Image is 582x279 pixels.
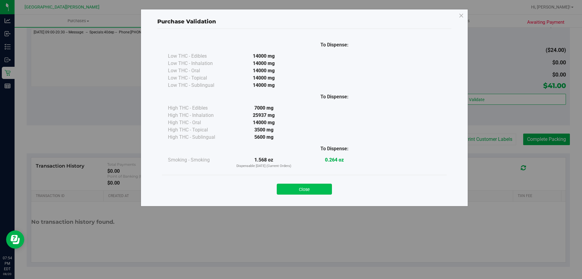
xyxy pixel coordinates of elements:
div: 14000 mg [229,119,299,126]
div: 5600 mg [229,134,299,141]
span: Purchase Validation [157,18,216,25]
div: 3500 mg [229,126,299,134]
div: High THC - Inhalation [168,112,229,119]
div: High THC - Topical [168,126,229,134]
div: To Dispense: [299,145,370,152]
div: High THC - Sublingual [168,134,229,141]
div: Low THC - Topical [168,74,229,82]
div: 14000 mg [229,82,299,89]
div: 14000 mg [229,67,299,74]
div: 1.568 oz [229,156,299,169]
iframe: Resource center [6,230,24,249]
div: Low THC - Oral [168,67,229,74]
p: Dispensable [DATE] (Current Orders) [229,164,299,169]
button: Close [277,184,332,195]
div: Smoking - Smoking [168,156,229,164]
div: High THC - Oral [168,119,229,126]
div: 14000 mg [229,74,299,82]
div: To Dispense: [299,41,370,49]
div: 14000 mg [229,53,299,60]
strong: 0.264 oz [325,157,344,163]
div: Low THC - Inhalation [168,60,229,67]
div: 14000 mg [229,60,299,67]
div: 7000 mg [229,104,299,112]
div: High THC - Edibles [168,104,229,112]
div: To Dispense: [299,93,370,100]
div: Low THC - Edibles [168,53,229,60]
div: Low THC - Sublingual [168,82,229,89]
div: 25937 mg [229,112,299,119]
